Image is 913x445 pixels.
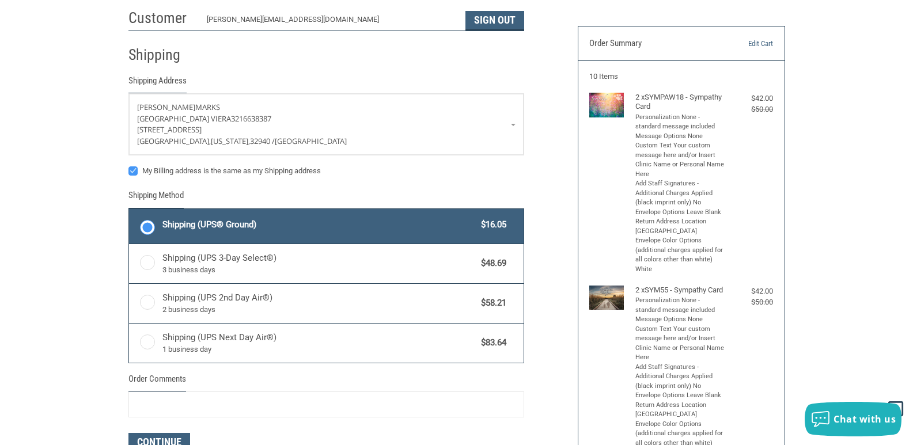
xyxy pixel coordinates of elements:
li: Return Address Location [GEOGRAPHIC_DATA] [635,217,725,236]
div: $50.00 [727,296,773,308]
a: Enter or select a different address [129,94,524,155]
div: $50.00 [727,104,773,115]
li: Message Options None [635,315,725,325]
span: [GEOGRAPHIC_DATA], [137,136,211,146]
div: $42.00 [727,286,773,297]
span: $58.21 [476,296,507,310]
button: Chat with us [805,402,901,436]
a: Edit Cart [714,38,773,50]
legend: Shipping Method [128,189,184,208]
h4: 2 x SYMPAW18 - Sympathy Card [635,93,725,112]
span: 32940 / [250,136,275,146]
h2: Shipping [128,45,196,64]
div: [PERSON_NAME][EMAIL_ADDRESS][DOMAIN_NAME] [207,14,454,31]
span: [STREET_ADDRESS] [137,124,202,135]
span: [US_STATE], [211,136,250,146]
li: Add Staff Signatures - Additional Charges Applied (black imprint only) No [635,363,725,391]
span: $83.64 [476,336,507,349]
li: Return Address Location [GEOGRAPHIC_DATA] [635,401,725,420]
li: Custom Text Your custom message here and/or Insert Clinic Name or Personal Name Here [635,141,725,179]
span: 3 business days [162,264,476,276]
span: Shipping (UPS 2nd Day Air®) [162,291,476,315]
button: Sign Out [465,11,524,31]
span: MARKS [195,102,220,112]
legend: Order Comments [128,372,186,391]
span: [GEOGRAPHIC_DATA] VIERA [137,113,231,124]
span: 3216638387 [231,113,271,124]
span: 1 business day [162,344,476,355]
span: Chat with us [834,413,896,425]
li: Envelope Options Leave Blank [635,391,725,401]
span: 2 business days [162,304,476,315]
span: $16.05 [476,218,507,231]
li: Add Staff Signatures - Additional Charges Applied (black imprint only) No [635,179,725,208]
div: $42.00 [727,93,773,104]
li: Message Options None [635,132,725,142]
span: Shipping (UPS 3-Day Select®) [162,252,476,276]
h2: Customer [128,9,196,28]
h4: 2 x SYM55 - Sympathy Card [635,286,725,295]
label: My Billing address is the same as my Shipping address [128,166,524,176]
li: Envelope Options Leave Blank [635,208,725,218]
li: Personalization None - standard message included [635,296,725,315]
li: Personalization None - standard message included [635,113,725,132]
span: Shipping (UPS® Ground) [162,218,476,231]
span: [GEOGRAPHIC_DATA] [275,136,347,146]
li: Custom Text Your custom message here and/or Insert Clinic Name or Personal Name Here [635,325,725,363]
span: Shipping (UPS Next Day Air®) [162,331,476,355]
span: [PERSON_NAME] [137,102,195,112]
h3: 10 Items [589,72,773,81]
li: Envelope Color Options (additional charges applied for all colors other than white) White [635,236,725,274]
legend: Shipping Address [128,74,187,93]
h3: Order Summary [589,38,714,50]
span: $48.69 [476,257,507,270]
